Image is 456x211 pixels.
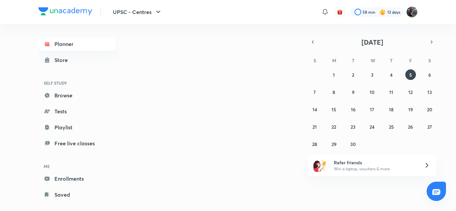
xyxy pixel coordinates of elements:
a: Planner [38,37,116,51]
button: September 30, 2025 [348,139,359,149]
abbr: September 29, 2025 [331,141,336,147]
abbr: September 14, 2025 [312,106,317,113]
button: September 27, 2025 [424,121,435,132]
button: September 7, 2025 [309,87,320,97]
abbr: September 1, 2025 [333,72,335,78]
h6: Refer friends [334,159,416,166]
button: September 5, 2025 [405,69,416,80]
button: UPSC - Centres [109,5,166,19]
img: Company Logo [38,7,92,15]
a: Playlist [38,121,116,134]
abbr: September 17, 2025 [370,106,374,113]
abbr: Tuesday [352,57,355,64]
button: September 11, 2025 [386,87,397,97]
abbr: September 8, 2025 [332,89,335,95]
button: September 1, 2025 [328,69,339,80]
button: September 26, 2025 [405,121,416,132]
button: September 25, 2025 [386,121,397,132]
abbr: September 2, 2025 [352,72,354,78]
a: Enrollments [38,172,116,185]
button: September 2, 2025 [348,69,359,80]
button: September 12, 2025 [405,87,416,97]
h6: ME [38,161,116,172]
button: September 19, 2025 [405,104,416,115]
div: Store [54,56,72,64]
a: Tests [38,105,116,118]
abbr: September 22, 2025 [331,124,336,130]
a: Browse [38,89,116,102]
abbr: Monday [332,57,336,64]
button: September 6, 2025 [424,69,435,80]
button: September 10, 2025 [367,87,378,97]
abbr: September 19, 2025 [408,106,413,113]
button: avatar [334,7,345,17]
abbr: September 7, 2025 [313,89,316,95]
button: [DATE] [317,37,427,47]
button: September 8, 2025 [328,87,339,97]
abbr: September 21, 2025 [312,124,317,130]
button: September 14, 2025 [309,104,320,115]
abbr: September 13, 2025 [427,89,432,95]
img: referral [313,159,327,172]
a: Free live classes [38,137,116,150]
button: September 17, 2025 [367,104,378,115]
button: September 29, 2025 [328,139,339,149]
span: [DATE] [362,38,383,47]
abbr: September 18, 2025 [389,106,394,113]
button: September 13, 2025 [424,87,435,97]
abbr: September 12, 2025 [408,89,413,95]
abbr: Friday [409,57,412,64]
button: September 18, 2025 [386,104,397,115]
button: September 4, 2025 [386,69,397,80]
button: September 21, 2025 [309,121,320,132]
abbr: Sunday [313,57,316,64]
h6: SELF STUDY [38,77,116,89]
button: September 20, 2025 [424,104,435,115]
abbr: September 23, 2025 [351,124,356,130]
abbr: Thursday [390,57,393,64]
abbr: September 10, 2025 [370,89,375,95]
abbr: September 6, 2025 [428,72,431,78]
img: Ravishekhar Kumar [406,6,418,18]
abbr: September 16, 2025 [351,106,356,113]
abbr: Saturday [428,57,431,64]
abbr: September 15, 2025 [331,106,336,113]
abbr: Wednesday [371,57,375,64]
a: Store [38,53,116,67]
abbr: September 9, 2025 [352,89,355,95]
img: avatar [337,9,343,15]
a: Company Logo [38,7,92,17]
abbr: September 24, 2025 [370,124,375,130]
abbr: September 20, 2025 [427,106,432,113]
abbr: September 28, 2025 [312,141,317,147]
button: September 28, 2025 [309,139,320,149]
p: Win a laptop, vouchers & more [334,166,416,172]
abbr: September 26, 2025 [408,124,413,130]
button: September 24, 2025 [367,121,378,132]
abbr: September 30, 2025 [350,141,356,147]
img: streak [379,9,386,15]
a: Saved [38,188,116,201]
button: September 23, 2025 [348,121,359,132]
button: September 22, 2025 [328,121,339,132]
abbr: September 4, 2025 [390,72,393,78]
abbr: September 25, 2025 [389,124,394,130]
abbr: September 27, 2025 [427,124,432,130]
abbr: September 3, 2025 [371,72,374,78]
abbr: September 5, 2025 [409,72,412,78]
button: September 16, 2025 [348,104,359,115]
button: September 3, 2025 [367,69,378,80]
abbr: September 11, 2025 [389,89,393,95]
button: September 9, 2025 [348,87,359,97]
button: September 15, 2025 [328,104,339,115]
